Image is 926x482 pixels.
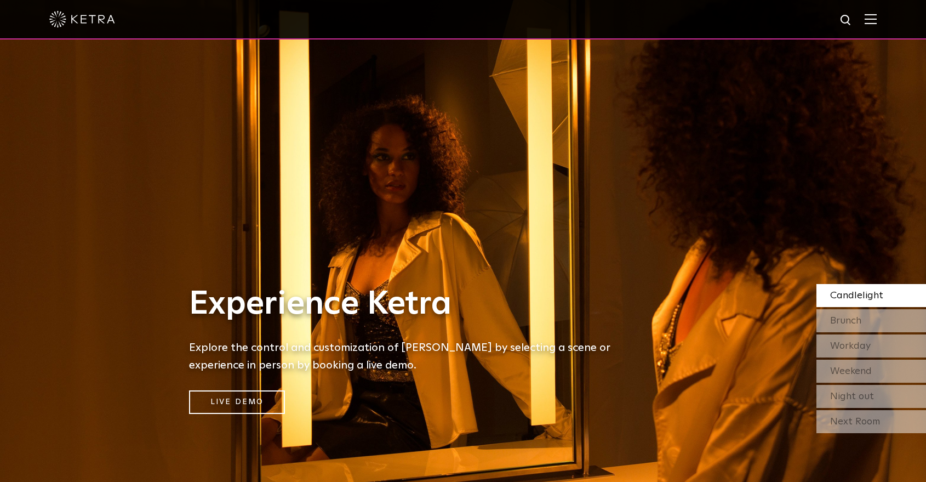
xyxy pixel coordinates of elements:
[830,366,872,376] span: Weekend
[830,392,874,401] span: Night out
[839,14,853,27] img: search icon
[189,339,627,374] h5: Explore the control and customization of [PERSON_NAME] by selecting a scene or experience in pers...
[816,410,926,433] div: Next Room
[49,11,115,27] img: ketra-logo-2019-white
[189,286,627,322] h1: Experience Ketra
[830,341,871,351] span: Workday
[830,316,861,326] span: Brunch
[830,291,883,300] span: Candlelight
[865,14,877,24] img: Hamburger%20Nav.svg
[189,390,285,414] a: Live Demo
